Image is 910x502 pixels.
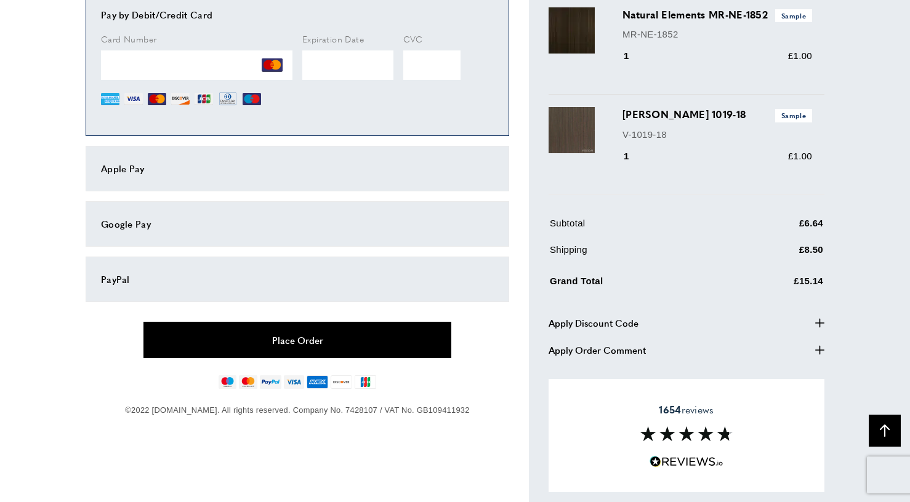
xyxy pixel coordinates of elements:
[101,7,494,22] div: Pay by Debit/Credit Card
[788,50,812,61] span: £1.00
[775,9,812,22] span: Sample
[195,90,213,108] img: JCB.png
[284,375,304,389] img: visa
[124,90,143,108] img: VI.png
[239,375,257,389] img: mastercard
[549,316,638,330] span: Apply Discount Code
[101,33,156,45] span: Card Number
[549,7,595,54] img: Natural Elements MR-NE-1852
[775,109,812,122] span: Sample
[101,161,494,176] div: Apple Pay
[727,242,823,266] td: £8.50
[262,55,283,76] img: MC.png
[550,271,725,298] td: Grand Total
[218,90,238,108] img: DN.png
[219,375,236,389] img: maestro
[302,50,393,80] iframe: Secure Credit Card Frame - Expiration Date
[622,127,812,142] p: V-1019-18
[143,322,451,358] button: Place Order
[260,375,281,389] img: paypal
[355,375,376,389] img: jcb
[243,90,261,108] img: MI.png
[302,33,364,45] span: Expiration Date
[550,216,725,240] td: Subtotal
[101,272,494,287] div: PayPal
[403,33,423,45] span: CVC
[622,7,812,22] h3: Natural Elements MR-NE-1852
[622,107,812,122] h3: [PERSON_NAME] 1019-18
[148,90,166,108] img: MC.png
[622,49,646,63] div: 1
[101,50,292,80] iframe: Secure Credit Card Frame - Credit Card Number
[640,426,733,441] img: Reviews section
[403,50,461,80] iframe: Secure Credit Card Frame - CVV
[788,151,812,161] span: £1.00
[171,90,190,108] img: DI.png
[727,271,823,298] td: £15.14
[549,107,595,153] img: Holt 1019-18
[307,375,328,389] img: american-express
[331,375,352,389] img: discover
[101,217,494,231] div: Google Pay
[650,456,723,468] img: Reviews.io 5 stars
[550,242,725,266] td: Shipping
[659,404,714,416] span: reviews
[125,405,469,415] span: ©2022 [DOMAIN_NAME]. All rights reserved. Company No. 7428107 / VAT No. GB109411932
[622,27,812,42] p: MR-NE-1852
[622,149,646,164] div: 1
[549,343,646,357] span: Apply Order Comment
[727,216,823,240] td: £6.64
[659,402,681,416] strong: 1654
[101,90,119,108] img: AE.png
